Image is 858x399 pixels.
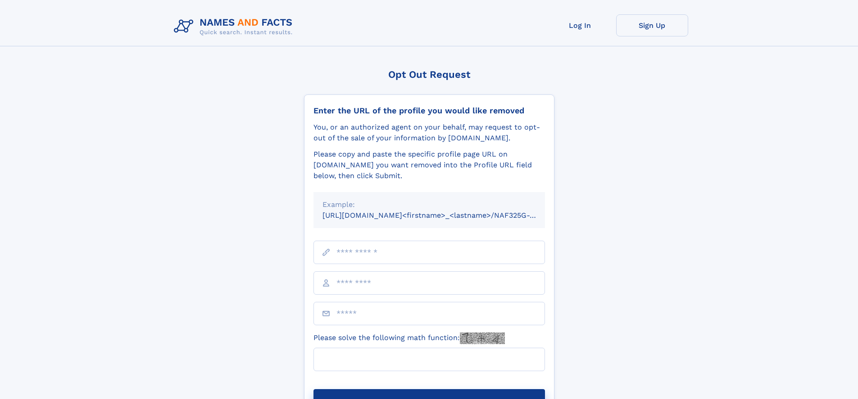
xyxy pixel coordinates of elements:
[544,14,616,36] a: Log In
[313,149,545,181] div: Please copy and paste the specific profile page URL on [DOMAIN_NAME] you want removed into the Pr...
[322,211,562,220] small: [URL][DOMAIN_NAME]<firstname>_<lastname>/NAF325G-xxxxxxxx
[170,14,300,39] img: Logo Names and Facts
[616,14,688,36] a: Sign Up
[313,106,545,116] div: Enter the URL of the profile you would like removed
[313,332,505,344] label: Please solve the following math function:
[304,69,554,80] div: Opt Out Request
[322,199,536,210] div: Example:
[313,122,545,143] div: You, or an authorized agent on your behalf, may request to opt-out of the sale of your informatio...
